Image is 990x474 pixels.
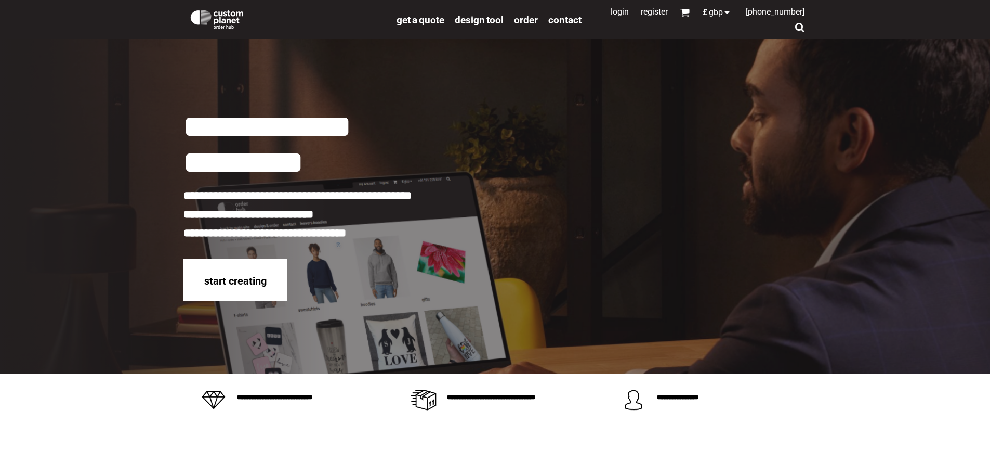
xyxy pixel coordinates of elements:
[183,3,391,34] a: Custom Planet
[397,14,444,26] span: get a quote
[548,14,582,26] span: Contact
[703,8,709,17] span: £
[641,7,668,17] a: Register
[746,7,804,17] span: [PHONE_NUMBER]
[397,14,444,25] a: get a quote
[204,275,267,287] span: start creating
[548,14,582,25] a: Contact
[611,7,629,17] a: Login
[514,14,538,26] span: order
[455,14,504,26] span: design tool
[709,8,723,17] span: GBP
[455,14,504,25] a: design tool
[514,14,538,25] a: order
[189,8,245,29] img: Custom Planet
